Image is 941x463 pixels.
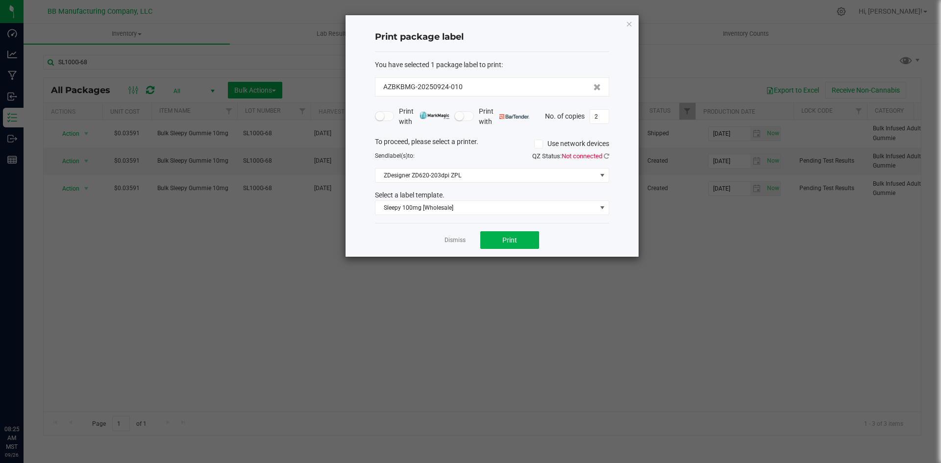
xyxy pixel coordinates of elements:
img: bartender.png [499,114,529,119]
iframe: Resource center unread badge [29,383,41,395]
span: Print with [399,106,449,127]
span: label(s) [388,152,408,159]
label: Use network devices [534,139,609,149]
h4: Print package label [375,31,609,44]
span: No. of copies [545,112,585,120]
span: Sleepy 100mg [Wholesale] [375,201,596,215]
span: Send to: [375,152,415,159]
button: Print [480,231,539,249]
div: Select a label template. [368,190,617,200]
div: To proceed, please select a printer. [368,137,617,151]
span: You have selected 1 package label to print [375,61,501,69]
div: : [375,60,609,70]
img: mark_magic_cybra.png [420,112,449,119]
span: Not connected [562,152,602,160]
span: QZ Status: [532,152,609,160]
span: AZBKBMG-20250924-010 [383,82,463,92]
span: Print with [479,106,529,127]
span: Print [502,236,517,244]
a: Dismiss [445,236,466,244]
span: ZDesigner ZD620-203dpi ZPL [375,169,596,182]
iframe: Resource center [10,385,39,414]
